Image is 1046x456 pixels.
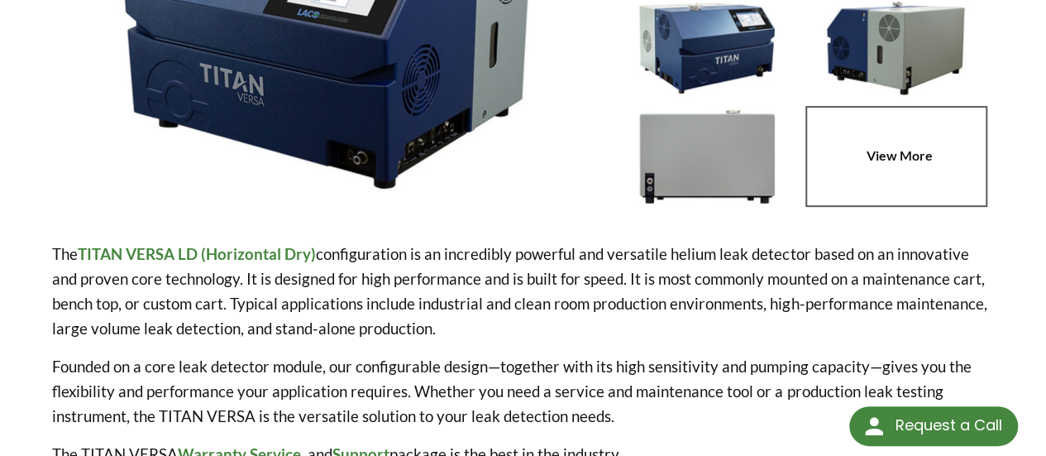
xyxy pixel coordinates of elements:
img: TITAN VERSA LD with output, rear view [617,106,797,207]
img: round button [861,413,887,439]
p: Founded on a core leak detector module, our configurable design—together with its high sensitivit... [52,354,994,429]
p: The configuration is an incredibly powerful and versatile helium leak detector based on an innova... [52,242,994,341]
div: Request a Call [849,406,1018,446]
div: Request a Call [895,406,1001,444]
strong: TITAN VERSA LD (Horizontal Dry) [78,244,316,263]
